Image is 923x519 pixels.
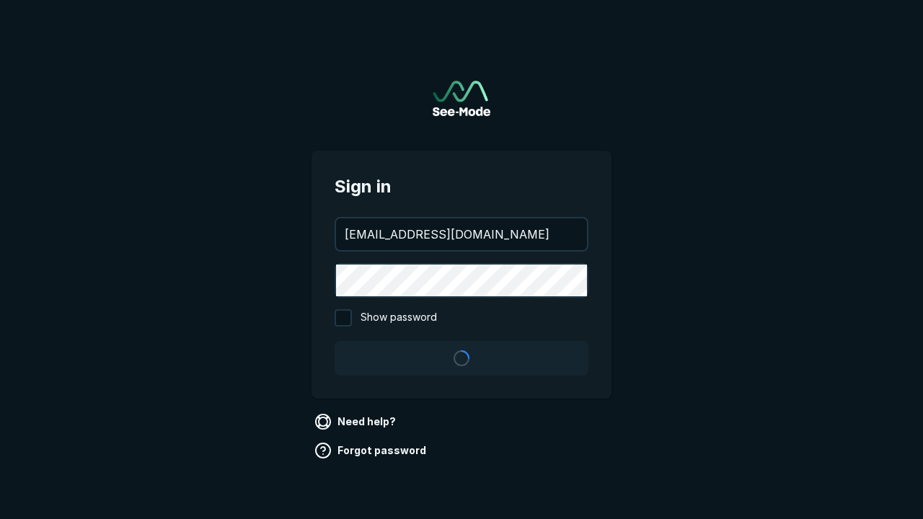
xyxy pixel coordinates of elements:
span: Sign in [335,174,588,200]
a: Forgot password [312,439,432,462]
input: your@email.com [336,218,587,250]
a: Go to sign in [433,81,490,116]
a: Need help? [312,410,402,433]
span: Show password [361,309,437,327]
img: See-Mode Logo [433,81,490,116]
